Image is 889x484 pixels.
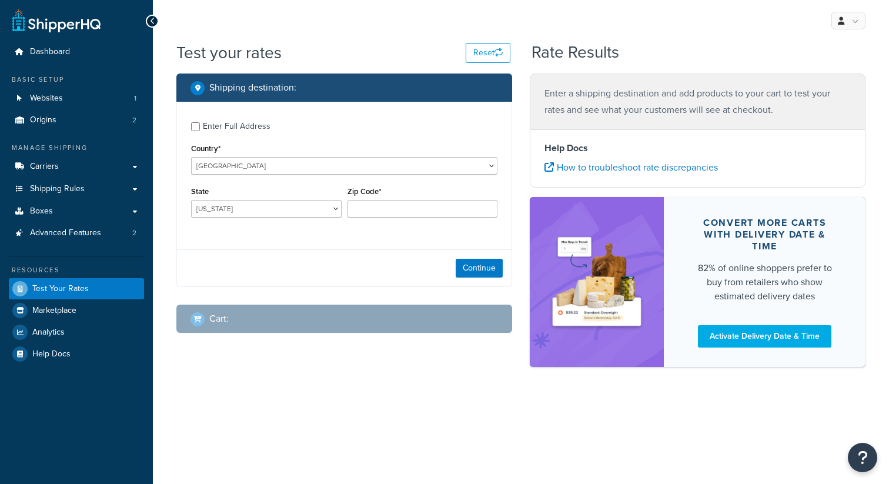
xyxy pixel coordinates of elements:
button: Reset [466,43,510,63]
div: Manage Shipping [9,143,144,153]
a: Websites1 [9,88,144,109]
div: Convert more carts with delivery date & time [692,217,837,252]
div: 82% of online shoppers prefer to buy from retailers who show estimated delivery dates [692,261,837,303]
a: Dashboard [9,41,144,63]
div: Enter Full Address [203,118,270,135]
button: Continue [456,259,503,278]
a: How to troubleshoot rate discrepancies [544,161,718,174]
a: Boxes [9,201,144,222]
span: Help Docs [32,349,71,359]
h1: Test your rates [176,41,282,64]
a: Help Docs [9,343,144,365]
button: Open Resource Center [848,443,877,472]
span: Dashboard [30,47,70,57]
span: 2 [132,115,136,125]
a: Advanced Features2 [9,222,144,244]
img: feature-image-ddt-36eae7f7280da8017bfb280eaccd9c446f90b1fe08728e4019434db127062ab4.png [547,215,646,349]
label: Country* [191,144,220,153]
span: 1 [134,94,136,104]
span: Analytics [32,328,65,338]
span: Marketplace [32,306,76,316]
li: Websites [9,88,144,109]
a: Marketplace [9,300,144,321]
input: Enter Full Address [191,122,200,131]
span: Origins [30,115,56,125]
span: Test Your Rates [32,284,89,294]
a: Shipping Rules [9,178,144,200]
a: Test Your Rates [9,278,144,299]
span: Boxes [30,206,53,216]
label: Zip Code* [347,187,381,196]
h4: Help Docs [544,141,851,155]
span: Shipping Rules [30,184,85,194]
a: Origins2 [9,109,144,131]
label: State [191,187,209,196]
a: Carriers [9,156,144,178]
h2: Rate Results [532,44,619,62]
div: Resources [9,265,144,275]
p: Enter a shipping destination and add products to your cart to test your rates and see what your c... [544,85,851,118]
li: Origins [9,109,144,131]
span: Websites [30,94,63,104]
span: Carriers [30,162,59,172]
li: Advanced Features [9,222,144,244]
a: Analytics [9,322,144,343]
a: Activate Delivery Date & Time [698,325,831,348]
span: Advanced Features [30,228,101,238]
h2: Shipping destination : [209,82,296,93]
div: Basic Setup [9,75,144,85]
h2: Cart : [209,313,229,324]
span: 2 [132,228,136,238]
